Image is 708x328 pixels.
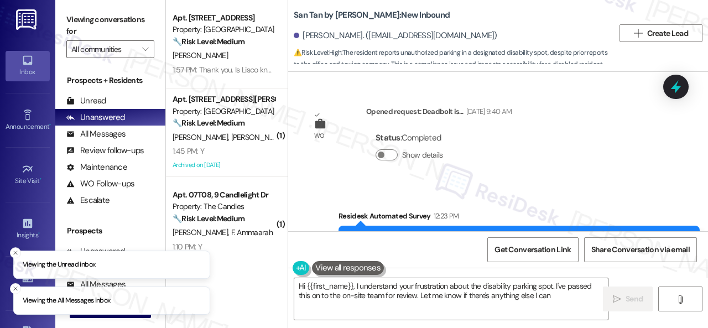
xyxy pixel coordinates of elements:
[6,51,50,81] a: Inbox
[591,244,690,256] span: Share Conversation via email
[23,296,111,306] p: Viewing the All Messages inbox
[634,29,642,38] i: 
[6,160,50,190] a: Site Visit •
[71,40,137,58] input: All communities
[613,295,621,304] i: 
[376,132,400,143] b: Status
[66,178,134,190] div: WO Follow-ups
[464,106,512,117] div: [DATE] 9:40 AM
[173,50,228,60] span: [PERSON_NAME]
[55,75,165,86] div: Prospects + Residents
[173,201,275,212] div: Property: The Candles
[23,260,95,270] p: Viewing the Unread inbox
[49,121,51,129] span: •
[619,24,702,42] button: Create Lead
[66,95,106,107] div: Unread
[173,118,244,128] strong: 🔧 Risk Level: Medium
[66,128,126,140] div: All Messages
[173,146,204,156] div: 1:45 PM: Y
[231,132,290,142] span: [PERSON_NAME]
[294,9,450,21] b: San Tan by [PERSON_NAME]: New Inbound
[6,268,50,298] a: Buildings
[66,162,127,173] div: Maintenance
[402,149,443,161] label: Show details
[55,225,165,237] div: Prospects
[294,278,608,320] textarea: Hi {{first_name}}, I understand your frustration about the disability parking spot. I've passed t...
[294,47,614,71] span: : The resident reports unauthorized parking in a designated disability spot, despite prior report...
[676,295,684,304] i: 
[314,130,325,142] div: WO
[173,132,231,142] span: [PERSON_NAME]
[66,112,125,123] div: Unanswered
[431,210,459,222] div: 12:23 PM
[494,244,571,256] span: Get Conversation Link
[173,227,231,237] span: [PERSON_NAME]
[173,24,275,35] div: Property: [GEOGRAPHIC_DATA]
[40,175,41,183] span: •
[16,9,39,30] img: ResiDesk Logo
[38,230,40,237] span: •
[487,237,578,262] button: Get Conversation Link
[173,65,585,75] div: 1:57 PM: Thank you. Is Lisco know. For long wait times? Like a week or more? If so could we have ...
[626,293,643,305] span: Send
[173,37,244,46] strong: 🔧 Risk Level: Medium
[66,11,154,40] label: Viewing conversations for
[173,106,275,117] div: Property: [GEOGRAPHIC_DATA]
[173,214,244,223] strong: 🔧 Risk Level: Medium
[66,195,110,206] div: Escalate
[294,48,341,57] strong: ⚠️ Risk Level: High
[173,93,275,105] div: Apt. [STREET_ADDRESS][PERSON_NAME]
[294,30,497,41] div: [PERSON_NAME]. ([EMAIL_ADDRESS][DOMAIN_NAME])
[171,158,276,172] div: Archived on [DATE]
[173,12,275,24] div: Apt. [STREET_ADDRESS]
[66,145,144,157] div: Review follow-ups
[173,189,275,201] div: Apt. 07T08, 9 Candlelight Dr
[376,129,447,147] div: : Completed
[10,283,21,294] button: Close toast
[339,210,700,226] div: Residesk Automated Survey
[584,237,697,262] button: Share Conversation via email
[10,247,21,258] button: Close toast
[231,227,273,237] span: F. Ammaarah
[173,242,202,252] div: 1:10 PM: Y
[603,287,653,311] button: Send
[142,45,148,54] i: 
[647,28,688,39] span: Create Lead
[6,214,50,244] a: Insights •
[366,106,512,121] div: Opened request: Deadbolt is...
